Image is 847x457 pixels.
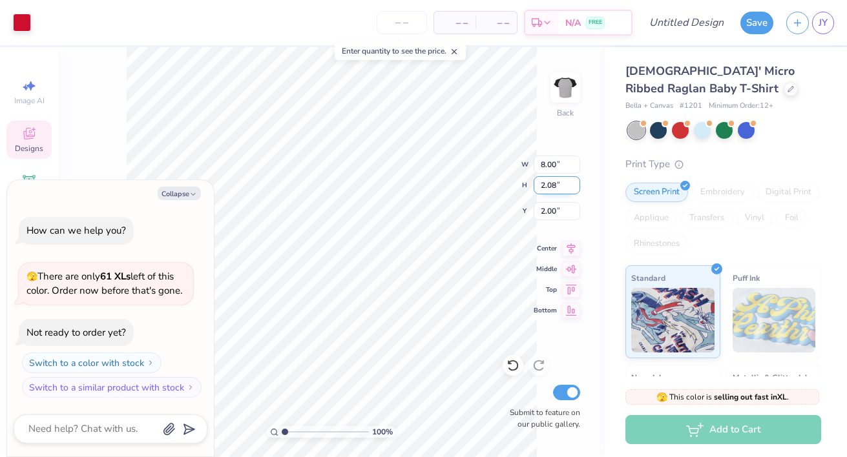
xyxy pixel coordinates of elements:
[158,187,201,200] button: Collapse
[625,234,688,254] div: Rhinestones
[372,426,393,438] span: 100 %
[483,16,509,30] span: – –
[22,377,202,398] button: Switch to a similar product with stock
[565,16,581,30] span: N/A
[26,224,126,237] div: How can we help you?
[147,359,154,367] img: Switch to a color with stock
[22,352,162,373] button: Switch to a color with stock
[656,391,667,403] span: 🫣
[26,326,126,339] div: Not ready to order yet?
[733,288,816,352] img: Puff Ink
[552,75,578,101] img: Back
[14,96,45,106] span: Image AI
[757,183,820,202] div: Digital Print
[692,183,753,202] div: Embroidery
[625,183,688,202] div: Screen Print
[631,371,663,384] span: Neon Ink
[100,270,131,283] strong: 61 XLs
[639,10,734,36] input: Untitled Design
[534,265,557,274] span: Middle
[812,12,834,34] a: JY
[442,16,468,30] span: – –
[777,208,807,228] div: Foil
[15,143,43,154] span: Designs
[589,18,602,27] span: FREE
[631,288,715,352] img: Standard
[733,371,809,384] span: Metallic & Glitter Ink
[625,157,821,172] div: Print Type
[737,208,773,228] div: Vinyl
[625,101,673,112] span: Bella + Canvas
[625,63,795,96] span: [DEMOGRAPHIC_DATA]' Micro Ribbed Raglan Baby T-Shirt
[740,12,773,34] button: Save
[557,107,574,119] div: Back
[656,391,789,403] span: This color is .
[733,271,760,285] span: Puff Ink
[681,208,733,228] div: Transfers
[819,15,828,30] span: JY
[714,392,787,402] strong: selling out fast in XL
[534,306,557,315] span: Bottom
[187,383,194,391] img: Switch to a similar product with stock
[377,11,427,34] input: – –
[631,271,665,285] span: Standard
[26,270,182,298] span: There are only left of this color. Order now before that's gone.
[335,42,466,60] div: Enter quantity to see the price.
[534,285,557,294] span: Top
[26,270,37,283] span: 🫣
[625,208,677,228] div: Applique
[709,101,773,112] span: Minimum Order: 12 +
[503,407,580,430] label: Submit to feature on our public gallery.
[534,244,557,253] span: Center
[680,101,702,112] span: # 1201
